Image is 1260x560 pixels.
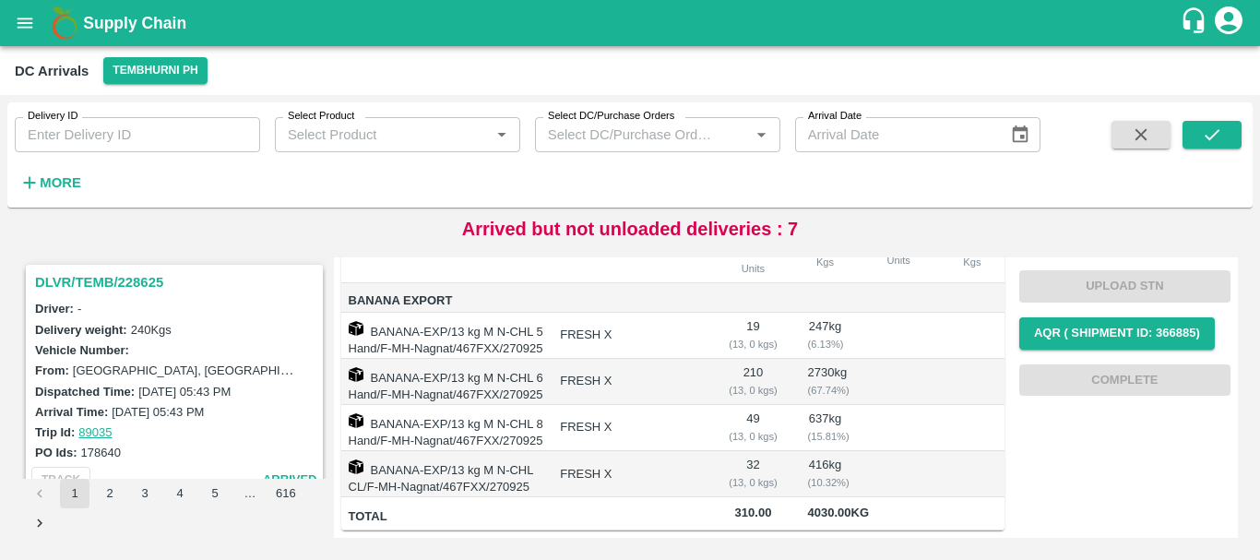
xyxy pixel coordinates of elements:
[749,123,773,147] button: Open
[955,254,990,270] div: Kgs
[713,313,792,359] td: 19
[545,451,713,497] td: FRESH X
[795,117,996,152] input: Arrival Date
[15,59,89,83] div: DC Arrivals
[713,451,792,497] td: 32
[73,363,724,377] label: [GEOGRAPHIC_DATA], [GEOGRAPHIC_DATA], [GEOGRAPHIC_DATA], [GEOGRAPHIC_DATA], [GEOGRAPHIC_DATA]
[35,302,74,316] label: Driver:
[4,2,46,44] button: open drawer
[793,405,858,451] td: 637 kg
[793,451,858,497] td: 416 kg
[103,57,207,84] button: Select DC
[808,474,843,491] div: ( 10.32 %)
[35,446,77,459] label: PO Ids:
[138,385,231,399] label: [DATE] 05:43 PM
[200,479,230,508] button: Go to page 5
[1212,4,1245,42] div: account of current user
[46,5,83,42] img: logo
[83,10,1180,36] a: Supply Chain
[808,506,870,519] span: 4030.00 Kg
[349,367,363,382] img: box
[728,428,778,445] div: ( 13, 0 kgs)
[15,117,260,152] input: Enter Delivery ID
[808,109,862,124] label: Arrival Date
[793,359,858,405] td: 2730 kg
[545,313,713,359] td: FRESH X
[1019,317,1215,350] button: AQR ( Shipment Id: 366885)
[341,405,546,451] td: BANANA-EXP/13 kg M N-CHL 8 Hand/F-MH-Nagnat/467FXX/270925
[35,363,69,377] label: From:
[349,413,363,428] img: box
[728,336,778,352] div: ( 13, 0 kgs)
[728,474,778,491] div: ( 13, 0 kgs)
[78,425,112,439] a: 89035
[728,503,778,524] span: 310.00
[808,382,843,399] div: ( 67.74 %)
[40,175,81,190] strong: More
[349,321,363,336] img: box
[462,215,799,243] p: Arrived but not unloaded deliveries : 7
[83,14,186,32] b: Supply Chain
[131,323,172,337] label: 240 Kgs
[545,405,713,451] td: FRESH X
[60,479,89,508] button: page 1
[808,428,843,445] div: ( 15.81 %)
[35,385,135,399] label: Dispatched Time:
[490,123,514,147] button: Open
[25,508,54,538] button: Go to next page
[808,336,843,352] div: ( 6.13 %)
[349,459,363,474] img: box
[548,109,674,124] label: Select DC/Purchase Orders
[235,485,265,503] div: …
[270,479,302,508] button: Go to page 616
[35,405,108,419] label: Arrival Time:
[28,109,77,124] label: Delivery ID
[793,313,858,359] td: 247 kg
[263,470,317,491] span: arrived
[112,405,204,419] label: [DATE] 05:43 PM
[81,446,121,459] label: 178640
[713,359,792,405] td: 210
[341,313,546,359] td: BANANA-EXP/13 kg M N-CHL 5 Hand/F-MH-Nagnat/467FXX/270925
[808,254,843,270] div: Kgs
[280,123,484,147] input: Select Product
[349,506,546,528] span: Total
[165,479,195,508] button: Go to page 4
[541,123,720,147] input: Select DC/Purchase Orders
[22,479,327,538] nav: pagination navigation
[728,382,778,399] div: ( 13, 0 kgs)
[35,343,129,357] label: Vehicle Number:
[35,270,319,294] h3: DLVR/TEMB/228625
[95,479,125,508] button: Go to page 2
[77,302,81,316] span: -
[545,359,713,405] td: FRESH X
[15,167,86,198] button: More
[288,109,354,124] label: Select Product
[1180,6,1212,40] div: customer-support
[1003,117,1038,152] button: Choose date
[35,425,75,439] label: Trip Id:
[341,451,546,497] td: BANANA-EXP/13 kg M N-CHL CL/F-MH-Nagnat/467FXX/270925
[130,479,160,508] button: Go to page 3
[349,291,546,312] span: Banana Export
[713,405,792,451] td: 49
[35,323,127,337] label: Delivery weight:
[341,359,546,405] td: BANANA-EXP/13 kg M N-CHL 6 Hand/F-MH-Nagnat/467FXX/270925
